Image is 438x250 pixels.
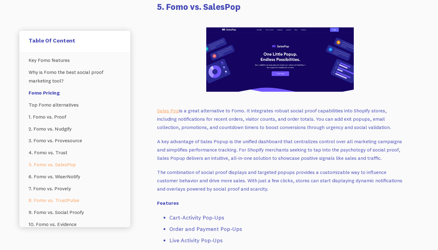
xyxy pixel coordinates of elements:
[29,111,121,123] a: 1. Fomo vs. Proof
[29,90,60,96] strong: Fomo Pricing
[169,225,403,234] li: Order and Payment Pop-Ups
[157,107,179,114] a: Sales Pop
[29,37,121,44] h5: Table Of Content
[157,168,403,193] p: The combination of social proof displays and targeted popups provides a customizable way to influ...
[29,99,121,111] a: Top Fomo alternatives
[29,147,121,159] a: 4. Fomo vs. Trust
[29,123,121,135] a: 2. Fomo vs. Nudgify
[29,183,121,195] a: 7. Fomo vs. Provely
[157,107,403,131] p: is a great alternative to Fomo. It integrates robust social proof capabilities into Shopify store...
[157,1,403,13] h3: 5. Fomo vs. SalesPop
[157,200,179,206] strong: Features
[29,54,121,66] a: Key Fomo features
[29,218,121,230] a: 10. Fomo vs. Evidence
[29,159,121,171] a: 5. Fomo vs. SalesPop
[169,236,403,245] li: Live Activity Pop-Ups
[169,213,403,222] li: Cart-Activity Pop-Ups
[29,135,121,147] a: 3. Fomo vs. Provesource
[29,66,121,87] a: Why is Fomo the best social proof marketing tool?
[29,171,121,183] a: 6. Fomo vs. WiserNotify
[29,87,121,99] a: Fomo Pricing
[29,194,121,206] a: 8. Fomo vs. TrustPulse
[157,137,403,162] p: A key advantage of Sales Popup is the unified dashboard that centralizes control over all marketi...
[29,206,121,218] a: 9. Fomo vs. Social Proofy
